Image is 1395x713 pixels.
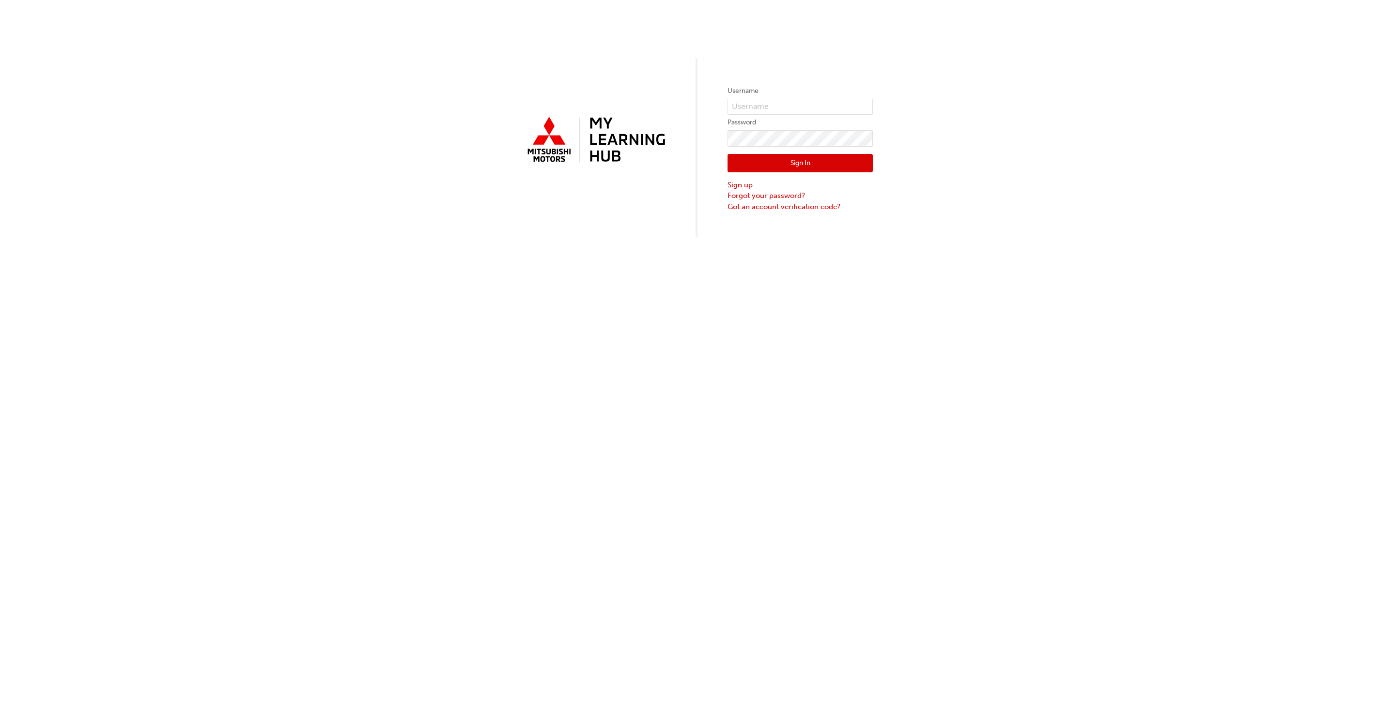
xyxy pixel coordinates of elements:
label: Username [728,85,873,97]
a: Got an account verification code? [728,201,873,212]
button: Sign In [728,154,873,172]
input: Username [728,99,873,115]
a: Sign up [728,180,873,191]
label: Password [728,117,873,128]
img: mmal [522,113,667,168]
a: Forgot your password? [728,190,873,201]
